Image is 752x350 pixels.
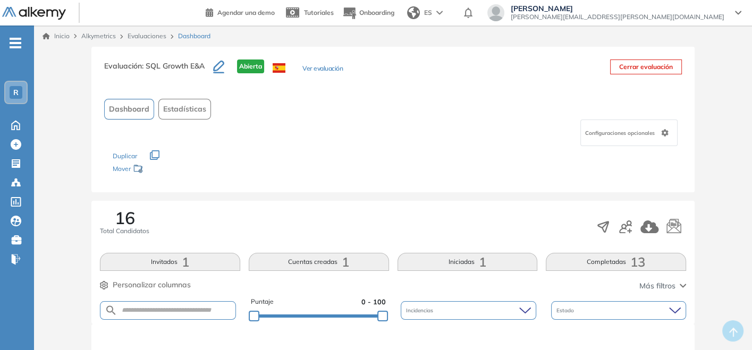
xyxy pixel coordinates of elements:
[398,253,538,271] button: Iniciadas1
[142,61,205,71] span: : SQL Growth E&A
[424,8,432,18] span: ES
[10,42,21,44] i: -
[2,7,66,20] img: Logo
[304,8,334,16] span: Tutoriales
[361,297,386,307] span: 0 - 100
[113,279,191,291] span: Personalizar columnas
[217,8,275,16] span: Agendar una demo
[556,306,576,314] span: Estado
[436,11,443,15] img: arrow
[302,64,343,75] button: Ver evaluación
[639,280,675,292] span: Más filtros
[359,8,394,16] span: Onboarding
[610,59,682,74] button: Cerrar evaluación
[105,304,117,317] img: SEARCH_ALT
[580,119,678,146] div: Configuraciones opcionales
[639,280,686,292] button: Más filtros
[585,129,657,137] span: Configuraciones opcionales
[273,63,285,73] img: ESP
[113,152,137,160] span: Duplicar
[342,2,394,24] button: Onboarding
[13,88,19,97] span: R
[163,104,206,115] span: Estadísticas
[511,13,724,21] span: [PERSON_NAME][EMAIL_ADDRESS][PERSON_NAME][DOMAIN_NAME]
[100,253,240,271] button: Invitados1
[81,32,116,40] span: Alkymetrics
[699,299,752,350] iframe: Chat Widget
[699,299,752,350] div: Widget de chat
[104,99,154,119] button: Dashboard
[100,226,149,236] span: Total Candidatos
[109,104,149,115] span: Dashboard
[251,297,274,307] span: Puntaje
[43,31,70,41] a: Inicio
[511,4,724,13] span: [PERSON_NAME]
[104,59,213,82] h3: Evaluación
[128,32,166,40] a: Evaluaciones
[100,279,191,291] button: Personalizar columnas
[178,31,210,41] span: Dashboard
[115,209,135,226] span: 16
[237,59,264,73] span: Abierta
[407,6,420,19] img: world
[206,5,275,18] a: Agendar una demo
[551,301,686,320] div: Estado
[158,99,211,119] button: Estadísticas
[546,253,686,271] button: Completadas13
[113,160,219,180] div: Mover
[401,301,536,320] div: Incidencias
[406,306,435,314] span: Incidencias
[249,253,389,271] button: Cuentas creadas1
